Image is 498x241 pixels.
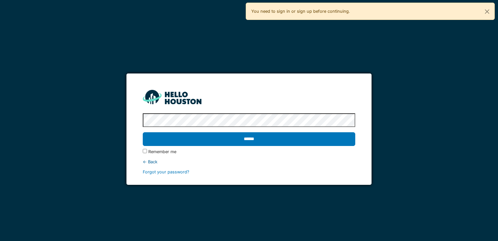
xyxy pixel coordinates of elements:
img: HH_line-BYnF2_Hg.png [143,90,201,104]
div: You need to sign in or sign up before continuing. [246,3,495,20]
a: Forgot your password? [143,169,189,174]
button: Close [480,3,494,20]
div: ← Back [143,159,355,165]
label: Remember me [148,149,176,155]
